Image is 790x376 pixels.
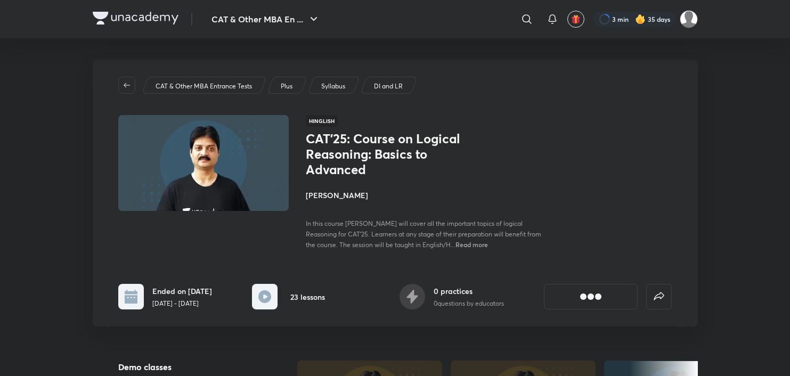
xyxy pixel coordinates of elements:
[290,291,325,303] h6: 23 lessons
[306,219,541,249] span: In this course [PERSON_NAME] will cover all the important topics of logical Reasoning for CAT'25....
[306,115,338,127] span: Hinglish
[646,284,672,309] button: false
[306,190,544,201] h4: [PERSON_NAME]
[153,81,254,91] a: CAT & Other MBA Entrance Tests
[635,14,646,24] img: streak
[205,9,327,30] button: CAT & Other MBA En ...
[374,81,403,91] p: DI and LR
[281,81,292,91] p: Plus
[156,81,252,91] p: CAT & Other MBA Entrance Tests
[93,12,178,27] a: Company Logo
[372,81,404,91] a: DI and LR
[571,14,581,24] img: avatar
[319,81,347,91] a: Syllabus
[93,12,178,24] img: Company Logo
[152,285,212,297] h6: Ended on [DATE]
[279,81,294,91] a: Plus
[455,240,488,249] span: Read more
[118,361,263,373] h5: Demo classes
[680,10,698,28] img: Abhishek gupta
[152,299,212,308] p: [DATE] - [DATE]
[544,284,638,309] button: [object Object]
[567,11,584,28] button: avatar
[434,285,504,297] h6: 0 practices
[434,299,504,308] p: 0 questions by educators
[116,114,290,212] img: Thumbnail
[321,81,345,91] p: Syllabus
[306,131,480,177] h1: CAT'25: Course on Logical Reasoning: Basics to Advanced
